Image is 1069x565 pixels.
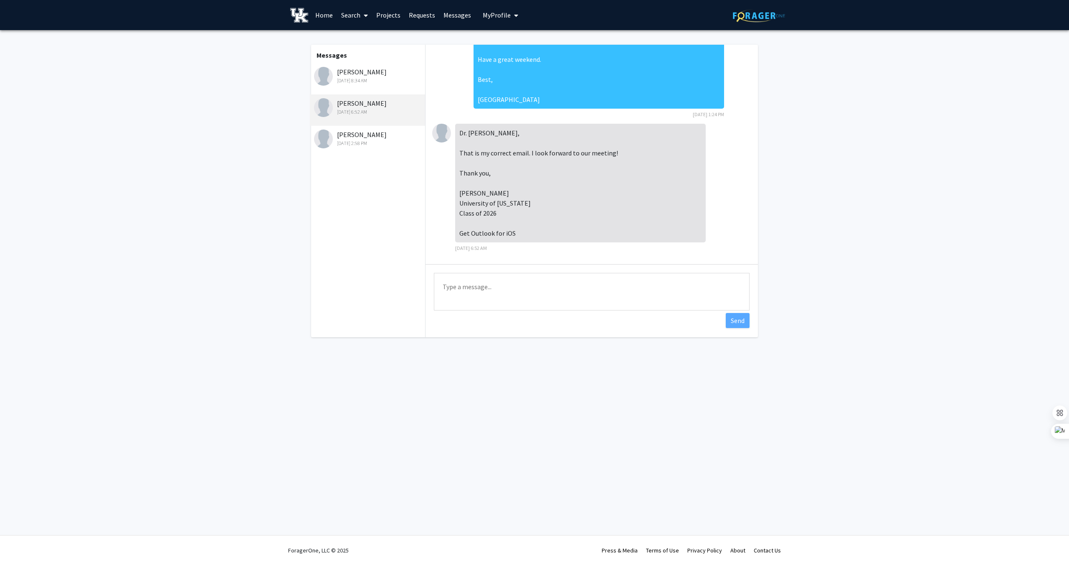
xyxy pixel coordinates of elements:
[337,0,372,30] a: Search
[754,547,781,554] a: Contact Us
[372,0,405,30] a: Projects
[455,124,706,242] div: Dr. [PERSON_NAME], That is my correct email. I look forward to our meeting! Thank you, [PERSON_NA...
[314,140,423,147] div: [DATE] 2:58 PM
[693,111,724,117] span: [DATE] 1:24 PM
[483,11,511,19] span: My Profile
[432,124,451,143] img: Adyson Hooker
[314,77,423,84] div: [DATE] 8:34 AM
[730,547,745,554] a: About
[602,547,638,554] a: Press & Media
[290,8,308,23] img: University of Kentucky Logo
[646,547,679,554] a: Terms of Use
[455,245,487,251] span: [DATE] 6:52 AM
[314,67,333,86] img: Huda Ghoneim
[314,67,423,84] div: [PERSON_NAME]
[317,51,347,59] b: Messages
[314,130,423,147] div: [PERSON_NAME]
[288,536,349,565] div: ForagerOne, LLC © 2025
[405,0,439,30] a: Requests
[311,0,337,30] a: Home
[733,9,785,22] img: ForagerOne Logo
[687,547,722,554] a: Privacy Policy
[434,273,750,310] textarea: Message
[314,98,423,116] div: [PERSON_NAME]
[439,0,475,30] a: Messages
[314,130,333,148] img: Avery Swift
[314,98,333,117] img: Adyson Hooker
[726,313,750,328] button: Send
[314,108,423,116] div: [DATE] 6:52 AM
